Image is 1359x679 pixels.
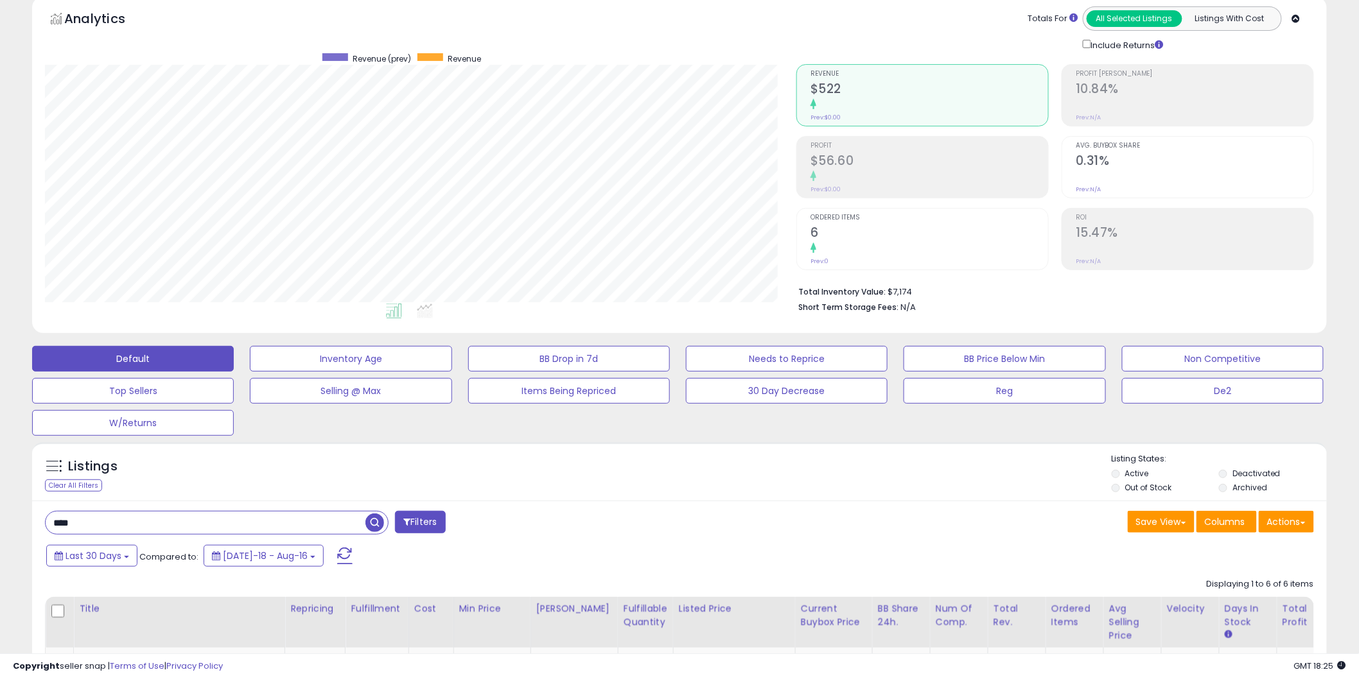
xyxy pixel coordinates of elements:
[1112,453,1327,465] p: Listing States:
[139,551,198,563] span: Compared to:
[1051,602,1098,629] div: Ordered Items
[994,602,1040,629] div: Total Rev.
[79,602,279,615] div: Title
[32,378,234,404] button: Top Sellers
[811,71,1048,78] span: Revenue
[936,602,983,629] div: Num of Comp.
[1232,482,1267,493] label: Archived
[13,660,60,672] strong: Copyright
[110,660,164,672] a: Terms of Use
[1076,214,1313,221] span: ROI
[1122,346,1324,372] button: Non Competitive
[904,346,1105,372] button: BB Price Below Min
[290,602,340,615] div: Repricing
[1225,629,1232,640] small: Days In Stock.
[878,602,925,629] div: BB Share 24h.
[1076,82,1313,99] h2: 10.84%
[13,660,223,673] div: seller snap | |
[45,479,102,492] div: Clear All Filters
[1125,468,1149,479] label: Active
[536,602,613,615] div: [PERSON_NAME]
[1182,10,1277,27] button: Listings With Cost
[32,346,234,372] button: Default
[811,214,1048,221] span: Ordered Items
[395,511,445,533] button: Filters
[1225,602,1272,629] div: Days In Stock
[250,378,452,404] button: Selling @ Max
[1109,602,1156,642] div: Avg Selling Price
[459,602,525,615] div: Min Price
[1167,602,1214,615] div: Velocity
[624,602,668,629] div: Fulfillable Quantity
[64,10,150,31] h5: Analytics
[1232,468,1281,479] label: Deactivated
[1076,257,1101,265] small: Prev: N/A
[468,346,670,372] button: BB Drop in 7d
[1087,10,1182,27] button: All Selected Listings
[811,153,1048,171] h2: $56.60
[798,302,899,313] b: Short Term Storage Fees:
[1076,114,1101,121] small: Prev: N/A
[811,114,841,121] small: Prev: $0.00
[204,545,324,567] button: [DATE]-18 - Aug-16
[811,225,1048,243] h2: 6
[811,82,1048,99] h2: $522
[686,346,888,372] button: Needs to Reprice
[68,458,118,476] h5: Listings
[798,283,1304,298] li: $7,174
[1076,185,1101,193] small: Prev: N/A
[1076,153,1313,171] h2: 0.31%
[353,53,411,64] span: Revenue (prev)
[1205,515,1245,528] span: Columns
[811,257,829,265] small: Prev: 0
[46,545,137,567] button: Last 30 Days
[1294,660,1346,672] span: 2025-09-16 18:25 GMT
[166,660,223,672] a: Privacy Policy
[679,602,790,615] div: Listed Price
[468,378,670,404] button: Items Being Repriced
[1128,511,1195,533] button: Save View
[798,286,886,297] b: Total Inventory Value:
[32,410,234,436] button: W/Returns
[1259,511,1314,533] button: Actions
[811,142,1048,150] span: Profit
[1073,37,1179,51] div: Include Returns
[1076,225,1313,243] h2: 15.47%
[250,346,452,372] button: Inventory Age
[223,549,308,562] span: [DATE]-18 - Aug-16
[1207,578,1314,590] div: Displaying 1 to 6 of 6 items
[811,185,841,193] small: Prev: $0.00
[900,301,916,313] span: N/A
[414,602,448,615] div: Cost
[801,602,867,629] div: Current Buybox Price
[448,53,481,64] span: Revenue
[1283,602,1329,629] div: Total Profit
[351,602,403,615] div: Fulfillment
[1122,378,1324,404] button: De2
[1125,482,1172,493] label: Out of Stock
[1028,13,1078,25] div: Totals For
[1076,71,1313,78] span: Profit [PERSON_NAME]
[686,378,888,404] button: 30 Day Decrease
[904,378,1105,404] button: Reg
[1197,511,1257,533] button: Columns
[66,549,121,562] span: Last 30 Days
[1076,142,1313,150] span: Avg. Buybox Share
